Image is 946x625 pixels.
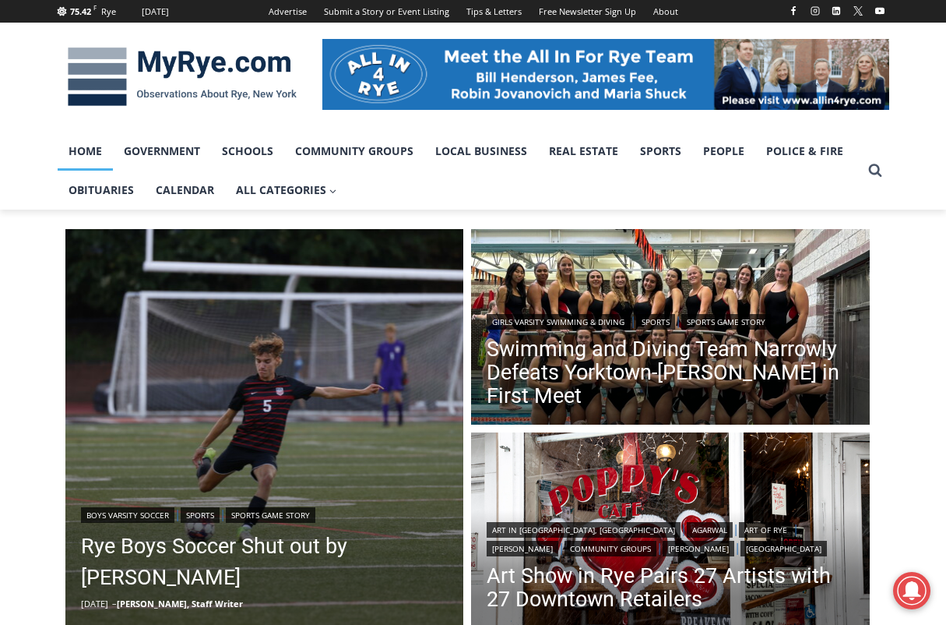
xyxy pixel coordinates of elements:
[81,598,108,609] time: [DATE]
[740,541,827,556] a: [GEOGRAPHIC_DATA]
[58,171,145,210] a: Obituaries
[681,314,771,330] a: Sports Game Story
[101,5,116,19] div: Rye
[861,157,889,185] button: View Search Form
[284,132,424,171] a: Community Groups
[225,171,348,210] a: All Categories
[58,132,861,210] nav: Primary Navigation
[870,2,889,20] a: YouTube
[112,598,117,609] span: –
[663,541,734,556] a: [PERSON_NAME]
[70,5,91,17] span: 75.42
[81,507,174,523] a: Boys Varsity Soccer
[806,2,825,20] a: Instagram
[471,229,870,429] img: (PHOTO: The 2024 Rye - Rye Neck - Blind Brook Varsity Swimming Team.)
[211,132,284,171] a: Schools
[827,2,846,20] a: Linkedin
[755,132,854,171] a: Police & Fire
[93,3,97,12] span: F
[81,504,448,523] div: | |
[629,132,692,171] a: Sports
[487,522,680,538] a: Art in [GEOGRAPHIC_DATA], [GEOGRAPHIC_DATA]
[58,132,113,171] a: Home
[687,522,733,538] a: Agarwal
[117,598,243,609] a: [PERSON_NAME], Staff Writer
[81,531,448,593] a: Rye Boys Soccer Shut out by [PERSON_NAME]
[487,311,854,330] div: | |
[236,182,337,199] span: All Categories
[226,507,315,523] a: Sports Game Story
[58,37,307,118] img: MyRye.com
[538,132,629,171] a: Real Estate
[564,541,656,556] a: Community Groups
[471,229,870,429] a: Read More Swimming and Diving Team Narrowly Defeats Yorktown-Somers in First Meet
[487,519,854,556] div: | | | | | |
[487,564,854,611] a: Art Show in Rye Pairs 27 Artists with 27 Downtown Retailers
[487,314,630,330] a: Girls Varsity Swimming & Diving
[739,522,793,538] a: Art of Rye
[487,541,558,556] a: [PERSON_NAME]
[487,337,854,408] a: Swimming and Diving Team Narrowly Defeats Yorktown-[PERSON_NAME] in First Meet
[784,2,803,20] a: Facebook
[322,39,889,109] img: All in for Rye
[849,2,867,20] a: X
[145,171,225,210] a: Calendar
[142,5,169,19] div: [DATE]
[424,132,538,171] a: Local Business
[113,132,211,171] a: Government
[636,314,675,330] a: Sports
[181,507,220,523] a: Sports
[692,132,755,171] a: People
